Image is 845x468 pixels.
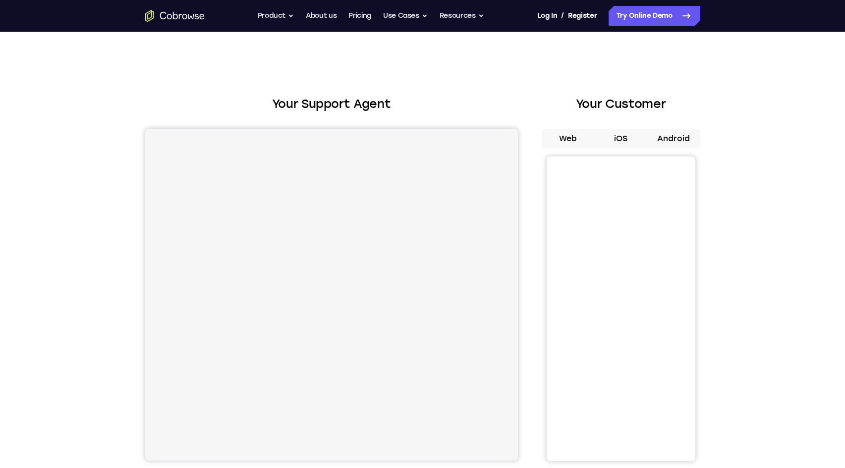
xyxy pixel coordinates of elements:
[594,129,647,149] button: iOS
[383,6,428,26] button: Use Cases
[145,10,205,22] a: Go to the home page
[561,10,564,22] span: /
[348,6,371,26] a: Pricing
[609,6,700,26] a: Try Online Demo
[647,129,700,149] button: Android
[440,6,484,26] button: Resources
[145,129,518,461] iframe: Agent
[542,129,595,149] button: Web
[258,6,294,26] button: Product
[145,95,518,113] h2: Your Support Agent
[542,95,700,113] h2: Your Customer
[537,6,557,26] a: Log In
[306,6,337,26] a: About us
[568,6,597,26] a: Register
